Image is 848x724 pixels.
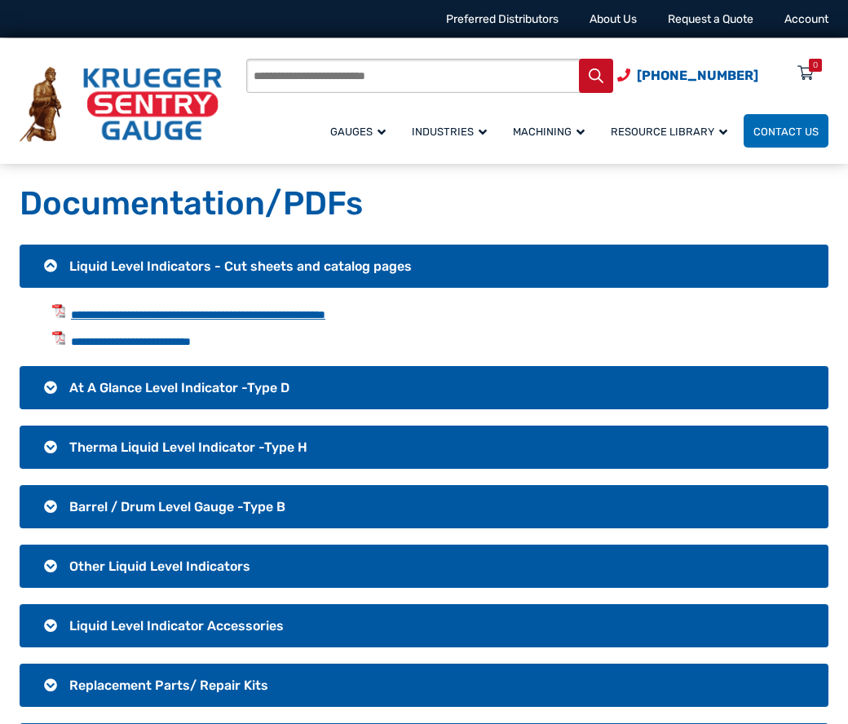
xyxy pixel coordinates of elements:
span: Machining [513,126,585,138]
span: Industries [412,126,487,138]
span: Contact Us [753,126,819,138]
span: Liquid Level Indicator Accessories [69,618,284,633]
h1: Documentation/PDFs [20,183,828,224]
span: Gauges [330,126,386,138]
a: Machining [503,112,601,150]
span: At A Glance Level Indicator -Type D [69,380,289,395]
a: Phone Number (920) 434-8860 [617,65,758,86]
a: Request a Quote [668,12,753,26]
span: Resource Library [611,126,727,138]
span: [PHONE_NUMBER] [637,68,758,83]
a: Account [784,12,828,26]
div: 0 [813,59,818,72]
img: Krueger Sentry Gauge [20,67,222,142]
a: Gauges [320,112,402,150]
span: Liquid Level Indicators - Cut sheets and catalog pages [69,258,412,274]
a: About Us [590,12,637,26]
span: Other Liquid Level Indicators [69,558,250,574]
a: Industries [402,112,503,150]
span: Barrel / Drum Level Gauge -Type B [69,499,285,514]
span: Therma Liquid Level Indicator -Type H [69,439,307,455]
a: Preferred Distributors [446,12,559,26]
span: Replacement Parts/ Repair Kits [69,678,268,693]
a: Resource Library [601,112,744,150]
a: Contact Us [744,114,828,148]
